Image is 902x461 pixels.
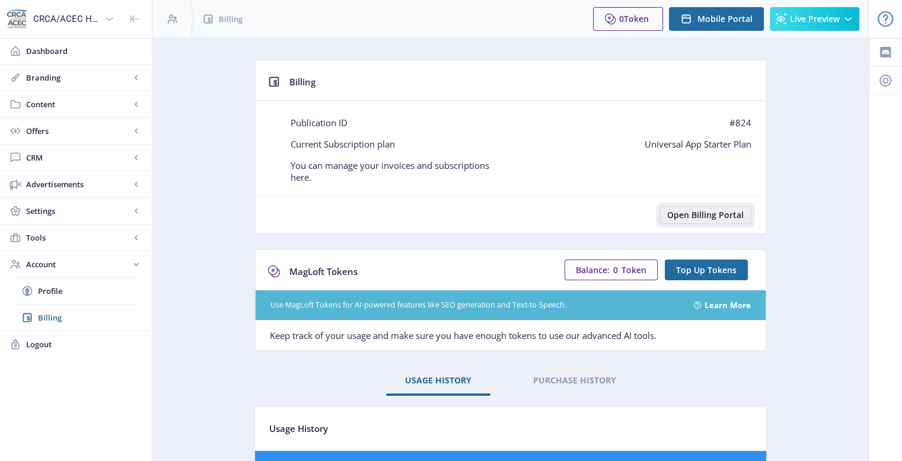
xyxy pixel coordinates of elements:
[289,72,315,91] h5: Billing
[270,114,511,132] p: Publication ID
[26,72,130,84] span: Branding
[38,285,140,297] span: Profile
[26,152,130,164] span: CRM
[576,265,610,275] span: Balance:
[256,320,766,351] div: Keep track of your usage and make sure you have enough tokens to use our advanced AI tools.
[289,262,358,281] div: MagLoft Tokens
[26,232,130,244] span: Tools
[12,278,140,304] a: Profile
[38,312,140,324] span: Billing
[405,376,471,385] span: USAGE HISTORY
[26,45,142,57] span: Dashboard
[386,366,490,395] a: USAGE HISTORY
[26,338,142,350] span: Logout
[12,305,140,331] a: Billing
[669,7,764,31] button: Mobile Portal
[26,98,130,110] span: Content
[665,260,748,280] button: Top Up Tokens
[533,376,616,385] span: PURCHASE HISTORY
[676,265,737,275] span: Top Up Tokens
[269,422,328,434] span: Usage History
[270,300,680,311] div: Use MagLoft Tokens for AI-powered features like SEO generation and Text-to-Speech.
[26,125,130,137] span: Offers
[270,156,511,186] p: You can manage your invoices and subscriptions here.
[697,14,753,24] span: Mobile Portal
[514,366,635,395] a: PURCHASE HISTORY
[790,14,840,24] span: Live Preview
[565,260,658,280] button: Balance:0Token
[621,264,646,276] span: Token
[270,135,511,153] p: Current Subscription plan
[219,13,243,25] span: Billing
[511,135,751,153] p: Universal App Starter Plan
[26,258,130,270] span: Account
[7,9,26,28] img: 041a0d5d-b736-421c-87cf-07dc66b76a70.png
[593,7,663,31] button: 0Token
[26,178,130,190] span: Advertisements
[511,114,751,132] p: #824
[26,205,130,217] span: Settings
[33,6,100,32] div: CRCA/ACEC Hub
[770,7,859,31] button: Live Preview
[624,13,649,24] span: Token
[659,206,751,224] button: Open Billing Portal
[705,299,751,311] a: Learn More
